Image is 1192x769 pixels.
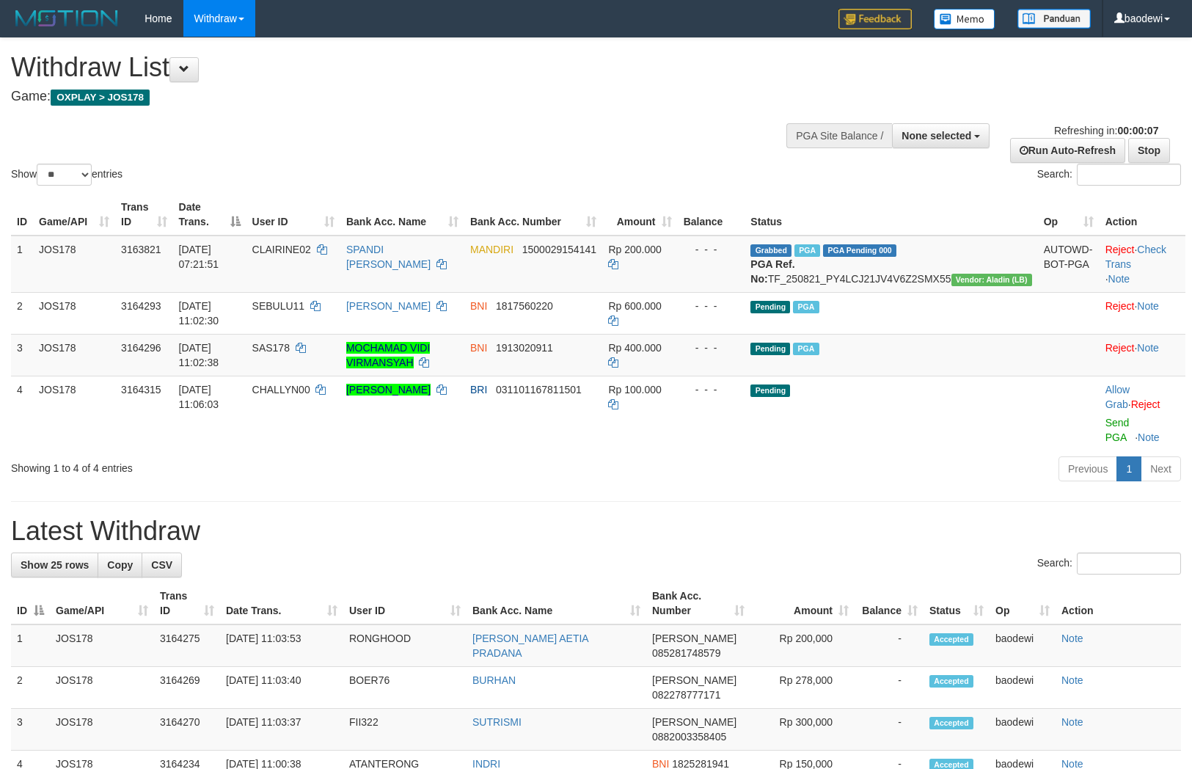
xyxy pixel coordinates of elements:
span: Copy 082278777171 to clipboard [652,689,720,701]
span: Rp 100.000 [608,384,661,396]
span: Copy 1817560220 to clipboard [496,300,553,312]
span: Copy 1913020911 to clipboard [496,342,553,354]
span: [DATE] 11:02:30 [179,300,219,327]
td: 2 [11,667,50,709]
th: Bank Acc. Number: activate to sort column ascending [464,194,602,236]
th: ID [11,194,33,236]
span: 3164296 [121,342,161,354]
a: BURHAN [472,674,516,686]
th: Bank Acc. Name: activate to sort column ascending [340,194,464,236]
td: - [855,624,924,667]
th: Game/API: activate to sort column ascending [50,583,154,624]
th: Amount: activate to sort column ascending [602,194,677,236]
span: [PERSON_NAME] [652,633,736,644]
span: Marked by baoyanes [794,244,820,257]
a: [PERSON_NAME] [346,300,431,312]
td: · [1100,334,1185,376]
h1: Withdraw List [11,53,780,82]
span: Vendor URL: https://dashboard.q2checkout.com/secure [951,274,1032,286]
h4: Game: [11,90,780,104]
td: JOS178 [50,709,154,751]
td: · [1100,292,1185,334]
a: Allow Grab [1105,384,1130,410]
td: baodewi [990,624,1056,667]
td: JOS178 [50,624,154,667]
th: User ID: activate to sort column ascending [343,583,467,624]
td: - [855,709,924,751]
a: SUTRISMI [472,716,522,728]
span: Accepted [929,633,973,646]
select: Showentries [37,164,92,186]
span: Pending [750,384,790,397]
a: Note [1061,674,1083,686]
a: Send PGA [1105,417,1130,443]
th: Op: activate to sort column ascending [990,583,1056,624]
td: Rp 200,000 [750,624,855,667]
th: Trans ID: activate to sort column ascending [115,194,172,236]
img: panduan.png [1017,9,1091,29]
label: Search: [1037,164,1181,186]
input: Search: [1077,164,1181,186]
td: 3164275 [154,624,220,667]
a: Note [1138,431,1160,443]
td: JOS178 [33,334,115,376]
div: - - - [684,299,739,313]
a: Stop [1128,138,1170,163]
td: · [1100,376,1185,451]
a: Reject [1131,398,1160,410]
th: Date Trans.: activate to sort column ascending [220,583,343,624]
span: Refreshing in: [1054,125,1158,136]
th: Date Trans.: activate to sort column descending [173,194,246,236]
td: baodewi [990,709,1056,751]
a: Previous [1058,456,1117,481]
span: Marked by baodewi [793,301,819,313]
a: Check Trans [1105,244,1166,270]
span: BNI [470,342,487,354]
img: Button%20Memo.svg [934,9,995,29]
td: BOER76 [343,667,467,709]
td: Rp 278,000 [750,667,855,709]
a: Note [1061,633,1083,644]
span: CSV [151,559,172,571]
a: Note [1137,300,1159,312]
span: None selected [902,130,971,142]
span: CLAIRINE02 [252,244,311,255]
td: 3 [11,334,33,376]
a: Next [1141,456,1181,481]
th: Bank Acc. Name: activate to sort column ascending [467,583,646,624]
span: Copy 085281748579 to clipboard [652,647,720,659]
td: 2 [11,292,33,334]
span: Show 25 rows [21,559,89,571]
span: SEBULU11 [252,300,305,312]
td: RONGHOOD [343,624,467,667]
td: [DATE] 11:03:37 [220,709,343,751]
span: Accepted [929,675,973,688]
td: FII322 [343,709,467,751]
span: Copy 0882003358405 to clipboard [652,731,726,743]
span: 3164293 [121,300,161,312]
a: CSV [142,553,182,577]
a: Copy [98,553,142,577]
a: Note [1061,716,1083,728]
th: Bank Acc. Number: activate to sort column ascending [646,583,750,624]
span: CHALLYN00 [252,384,310,396]
td: JOS178 [50,667,154,709]
a: Reject [1105,244,1135,255]
span: SAS178 [252,342,290,354]
td: · · [1100,236,1185,293]
td: Rp 300,000 [750,709,855,751]
th: Amount: activate to sort column ascending [750,583,855,624]
b: PGA Ref. No: [750,258,794,285]
td: [DATE] 11:03:40 [220,667,343,709]
span: PGA Pending [823,244,896,257]
a: [PERSON_NAME] [346,384,431,396]
th: ID: activate to sort column descending [11,583,50,624]
td: JOS178 [33,376,115,451]
td: 1 [11,236,33,293]
span: [DATE] 11:02:38 [179,342,219,368]
td: 1 [11,624,50,667]
span: 3164315 [121,384,161,396]
strong: 00:00:07 [1117,125,1158,136]
a: Note [1108,273,1130,285]
td: JOS178 [33,236,115,293]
